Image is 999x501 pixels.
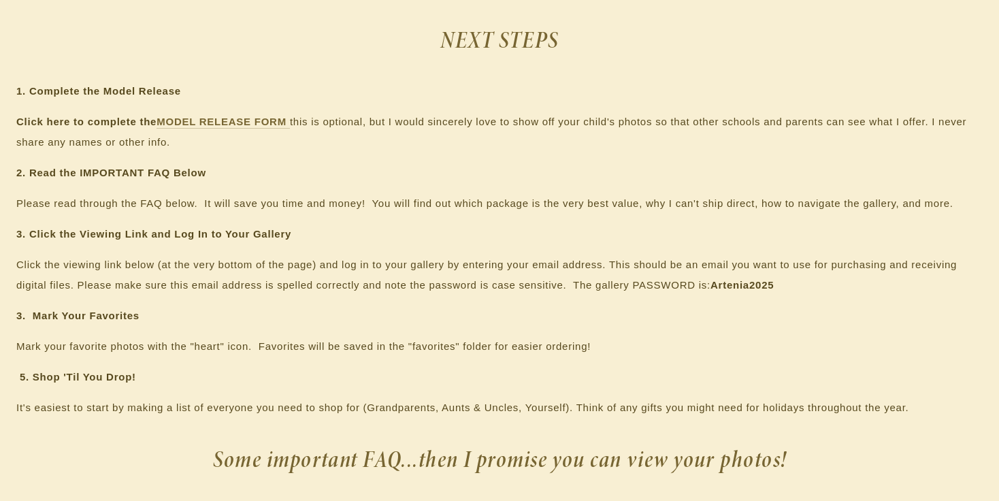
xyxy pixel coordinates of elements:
[16,112,983,152] p: this is optional, but I would sincerely love to show off your child's photos so that other school...
[16,310,140,321] strong: 3. Mark Your Favorites
[157,116,286,127] strong: MODEL RELEASE FORM
[16,398,983,418] p: It's easiest to start by making a list of everyone you need to shop for (Grandparents, Aunts & Un...
[16,228,291,240] strong: 3. Click the Viewing Link and Log In to Your Gallery
[16,255,983,295] p: Click the viewing link below (at the very bottom of the page) and log in to your gallery by enter...
[29,167,206,178] strong: Read the IMPORTANT FAQ Below
[16,85,181,97] strong: 1. Complete the Model Release
[16,438,983,480] h2: Some important FAQ...then I promise you can view your photos!
[16,193,983,214] p: Please read through the FAQ below. It will save you time and money! You will find out which packa...
[16,19,983,61] h2: NEXT STEPS
[16,336,983,357] p: Mark your favorite photos with the "heart" icon. Favorites will be saved in the "favorites" folde...
[20,371,136,383] strong: 5. Shop 'Til You Drop!
[710,279,774,291] strong: Artenia2025
[16,116,157,127] strong: Click here to complete the
[16,167,26,178] strong: 2.
[157,116,290,129] a: MODEL RELEASE FORM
